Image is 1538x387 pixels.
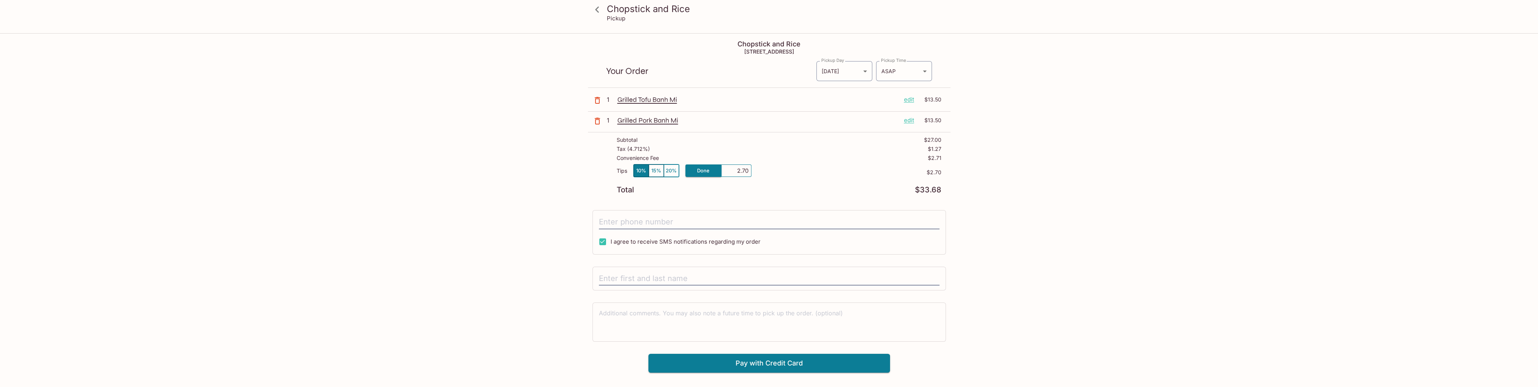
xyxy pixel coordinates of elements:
[617,116,898,124] p: Grilled Pork Banh Mi
[617,168,627,174] p: Tips
[816,61,872,81] div: [DATE]
[611,238,761,245] span: I agree to receive SMS notifications regarding my order
[607,15,625,22] p: Pickup
[617,146,650,152] p: Tax ( 4.712% )
[928,155,941,161] p: $2.71
[648,354,890,373] button: Pay with Credit Card
[881,57,906,63] label: Pickup Time
[924,137,941,143] p: $27.00
[876,61,932,81] div: ASAP
[588,40,950,48] h4: Chopstick and Rice
[599,272,939,286] input: Enter first and last name
[915,186,941,193] p: $33.68
[904,116,914,124] p: edit
[607,95,614,104] p: 1
[928,146,941,152] p: $1.27
[617,137,637,143] p: Subtotal
[664,164,679,177] button: 20%
[607,3,944,15] h3: Chopstick and Rice
[617,95,898,104] p: Grilled Tofu Banh Mi
[634,164,649,177] button: 10%
[685,164,721,177] button: Done
[599,215,939,229] input: Enter phone number
[607,116,614,124] p: 1
[751,169,941,175] p: $2.70
[821,57,844,63] label: Pickup Day
[606,68,816,75] p: Your Order
[919,116,941,124] p: $13.50
[617,155,659,161] p: Convenience Fee
[617,186,634,193] p: Total
[904,95,914,104] p: edit
[649,164,664,177] button: 15%
[588,48,950,55] h5: [STREET_ADDRESS]
[919,95,941,104] p: $13.50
